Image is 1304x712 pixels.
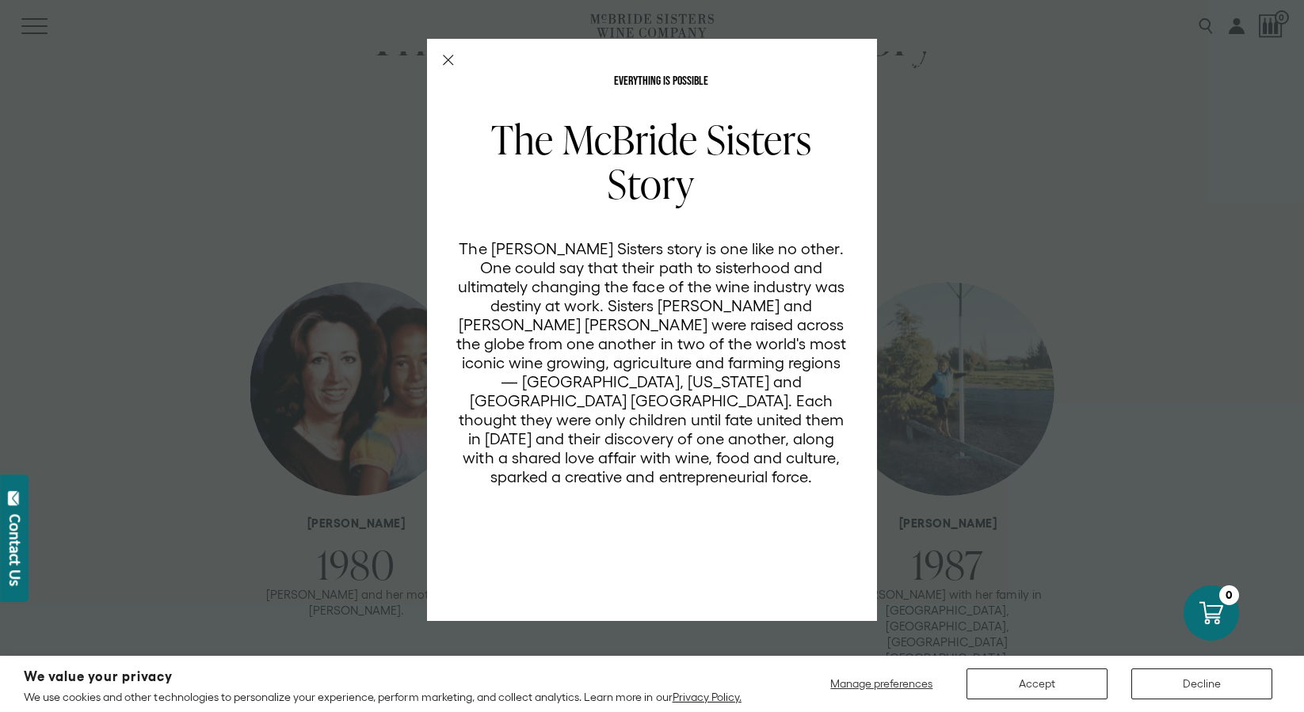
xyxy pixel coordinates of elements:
[7,514,23,586] div: Contact Us
[673,691,742,703] a: Privacy Policy.
[24,670,742,683] h2: We value your privacy
[1131,668,1272,699] button: Decline
[967,668,1108,699] button: Accept
[456,239,847,486] p: The [PERSON_NAME] Sisters story is one like no other. One could say that their path to sisterhood...
[456,117,847,206] h2: The McBride Sisters Story
[830,677,932,690] span: Manage preferences
[1219,585,1239,605] div: 0
[24,690,742,704] p: We use cookies and other technologies to personalize your experience, perform marketing, and coll...
[821,668,943,699] button: Manage preferences
[443,55,454,66] button: Close Modal
[456,75,867,88] p: EVERYTHING IS POSSIBLE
